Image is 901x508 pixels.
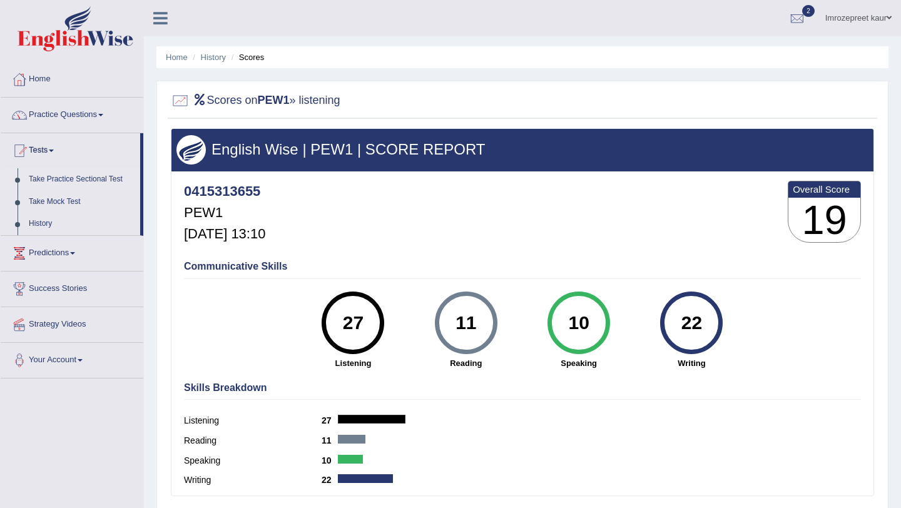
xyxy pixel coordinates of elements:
b: PEW1 [258,94,290,106]
strong: Speaking [529,357,629,369]
a: Success Stories [1,272,143,303]
label: Writing [184,474,322,487]
h4: 0415313655 [184,184,265,199]
a: History [201,53,226,62]
label: Listening [184,414,322,427]
a: Tests [1,133,140,165]
div: 10 [556,297,601,349]
a: Practice Questions [1,98,143,129]
strong: Reading [416,357,516,369]
label: Reading [184,434,322,447]
a: Your Account [1,343,143,374]
b: 22 [322,475,338,485]
label: Speaking [184,454,322,467]
h5: PEW1 [184,205,265,220]
a: Take Practice Sectional Test [23,168,140,191]
a: Predictions [1,236,143,267]
a: Home [1,62,143,93]
h4: Communicative Skills [184,261,861,272]
h2: Scores on » listening [171,91,340,110]
a: Take Mock Test [23,191,140,213]
strong: Listening [303,357,403,369]
div: 22 [669,297,715,349]
div: 27 [330,297,376,349]
div: 11 [443,297,489,349]
img: wings.png [176,135,206,165]
a: History [23,213,140,235]
h4: Skills Breakdown [184,382,861,394]
strong: Writing [641,357,741,369]
h3: 19 [788,198,860,243]
b: 27 [322,415,338,425]
b: 11 [322,435,338,445]
h5: [DATE] 13:10 [184,226,265,241]
span: 2 [802,5,815,17]
a: Home [166,53,188,62]
b: Overall Score [793,184,856,195]
h3: English Wise | PEW1 | SCORE REPORT [176,141,868,158]
a: Strategy Videos [1,307,143,338]
li: Scores [228,51,265,63]
b: 10 [322,455,338,465]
